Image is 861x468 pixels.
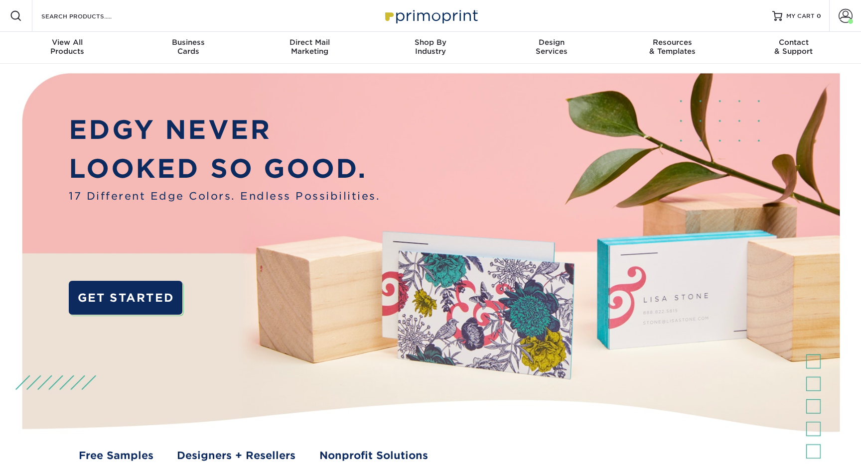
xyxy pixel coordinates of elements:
span: View All [7,38,128,47]
span: Design [491,38,612,47]
p: LOOKED SO GOOD. [69,149,380,188]
span: Resources [612,38,733,47]
div: Cards [128,38,249,56]
span: Business [128,38,249,47]
a: Shop ByIndustry [370,32,491,64]
div: Services [491,38,612,56]
span: Contact [733,38,854,47]
a: Contact& Support [733,32,854,64]
span: Direct Mail [249,38,370,47]
a: Free Samples [79,448,153,463]
span: Shop By [370,38,491,47]
span: MY CART [786,12,815,20]
a: BusinessCards [128,32,249,64]
div: & Support [733,38,854,56]
p: EDGY NEVER [69,111,380,149]
span: 0 [817,12,821,19]
input: SEARCH PRODUCTS..... [40,10,138,22]
a: GET STARTED [69,281,182,315]
a: Resources& Templates [612,32,733,64]
span: 17 Different Edge Colors. Endless Possibilities. [69,188,380,204]
a: Direct MailMarketing [249,32,370,64]
a: Designers + Resellers [177,448,295,463]
a: Nonprofit Solutions [319,448,428,463]
div: Marketing [249,38,370,56]
a: View AllProducts [7,32,128,64]
div: Products [7,38,128,56]
img: Primoprint [381,5,480,26]
div: Industry [370,38,491,56]
a: DesignServices [491,32,612,64]
div: & Templates [612,38,733,56]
